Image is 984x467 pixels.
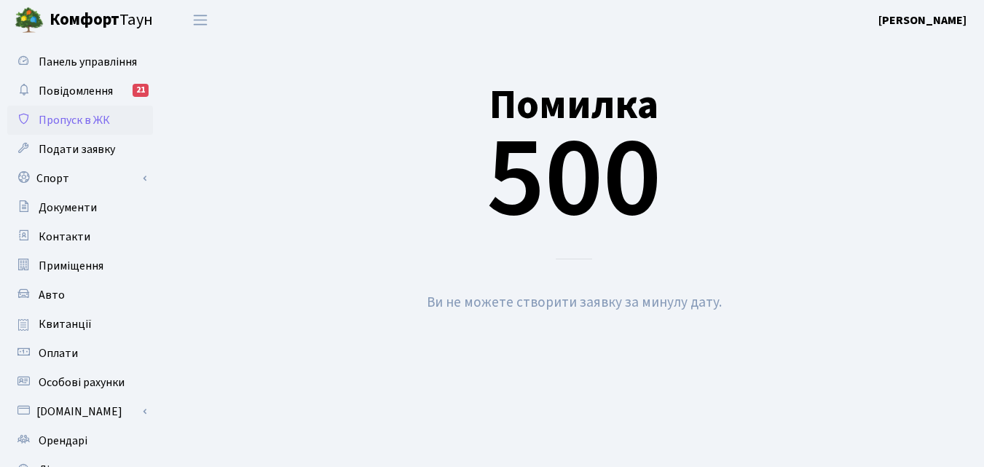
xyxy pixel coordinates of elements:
[50,8,119,31] b: Комфорт
[39,287,65,303] span: Авто
[50,8,153,33] span: Таун
[39,54,137,70] span: Панель управління
[39,112,110,128] span: Пропуск в ЖК
[39,141,115,157] span: Подати заявку
[39,374,125,391] span: Особові рахунки
[7,135,153,164] a: Подати заявку
[15,6,44,35] img: logo.png
[7,280,153,310] a: Авто
[878,12,967,28] b: [PERSON_NAME]
[7,397,153,426] a: [DOMAIN_NAME]
[39,433,87,449] span: Орендарі
[878,12,967,29] a: [PERSON_NAME]
[7,339,153,368] a: Оплати
[133,84,149,97] div: 21
[39,258,103,274] span: Приміщення
[7,193,153,222] a: Документи
[39,229,90,245] span: Контакти
[39,316,92,332] span: Квитанції
[39,200,97,216] span: Документи
[7,368,153,397] a: Особові рахунки
[427,292,722,313] small: Ви не можете створити заявку за минулу дату.
[7,164,153,193] a: Спорт
[7,76,153,106] a: Повідомлення21
[186,46,962,259] div: 500
[7,310,153,339] a: Квитанції
[489,76,658,134] small: Помилка
[7,106,153,135] a: Пропуск в ЖК
[39,83,113,99] span: Повідомлення
[7,222,153,251] a: Контакти
[7,251,153,280] a: Приміщення
[182,8,219,32] button: Переключити навігацію
[7,426,153,455] a: Орендарі
[7,47,153,76] a: Панель управління
[39,345,78,361] span: Оплати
